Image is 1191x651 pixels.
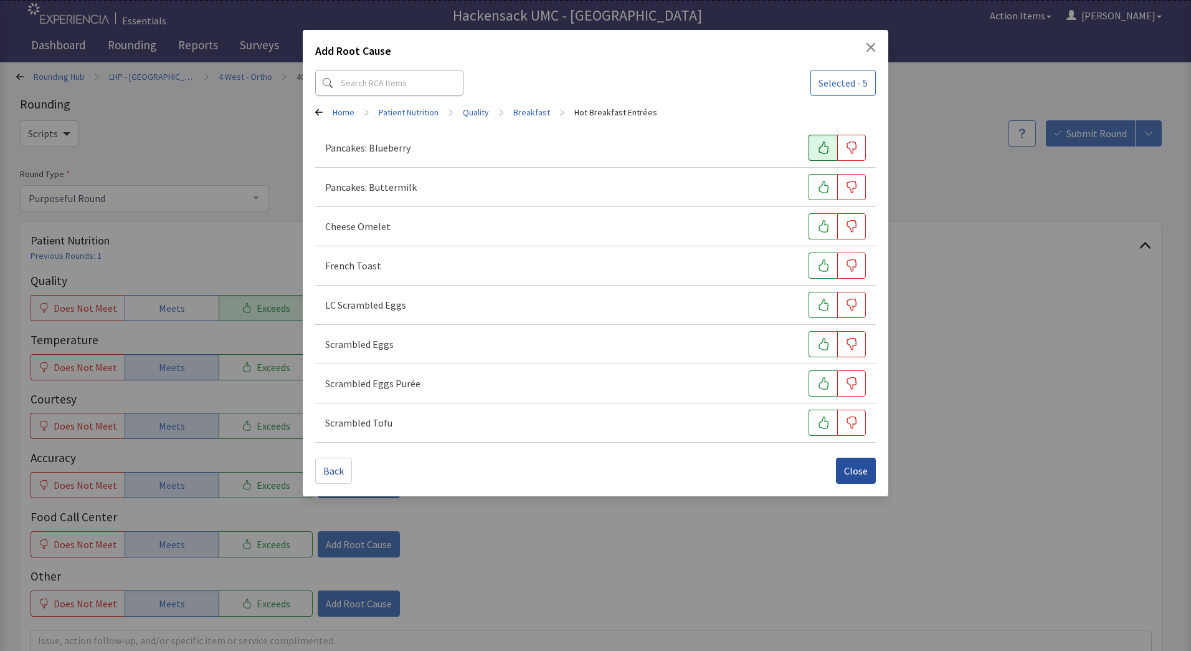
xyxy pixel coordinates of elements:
p: Pancakes: Blueberry [325,140,410,155]
button: Back [315,458,352,484]
button: Close [866,42,876,52]
h2: Add Root Cause [315,42,391,65]
span: > [499,100,503,125]
p: Scrambled Tofu [325,415,392,430]
p: French Toast [325,258,381,273]
span: > [364,100,369,125]
input: Search RCA Items [315,70,463,96]
span: Selected - 5 [819,75,868,90]
p: Scrambled Eggs Purée [325,376,420,391]
a: Patient Nutrition [379,106,439,118]
a: Hot Breakfast Entrées [574,106,657,118]
span: Back [323,463,344,478]
p: Scrambled Eggs [325,337,394,352]
a: Quality [463,106,489,118]
a: Breakfast [513,106,550,118]
a: Home [333,106,354,118]
p: LC Scrambled Eggs [325,297,406,312]
span: > [560,100,564,125]
span: > [448,100,453,125]
button: Close [836,458,876,484]
p: Pancakes: Buttermilk [325,180,417,195]
span: Close [844,463,868,478]
p: Cheese Omelet [325,219,391,234]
